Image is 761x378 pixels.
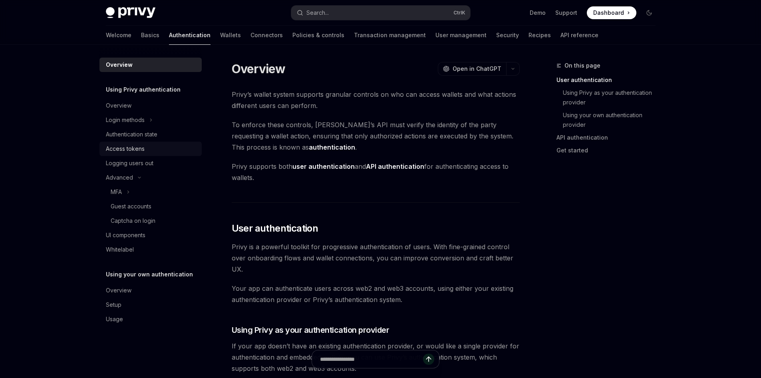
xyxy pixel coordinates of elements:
span: On this page [564,61,600,70]
div: Logging users out [106,158,153,168]
a: User authentication [556,74,662,86]
a: Dashboard [587,6,636,19]
a: Demo [530,9,546,17]
img: dark logo [106,7,155,18]
button: Toggle Login methods section [99,113,202,127]
h5: Using Privy authentication [106,85,181,94]
div: Usage [106,314,123,324]
span: Ctrl K [453,10,465,16]
strong: authentication [309,143,355,151]
h5: Using your own authentication [106,270,193,279]
a: Recipes [529,26,551,45]
strong: user authentication [292,162,355,170]
span: Using Privy as your authentication provider [232,324,389,336]
div: UI components [106,230,145,240]
a: Using your own authentication provider [556,109,662,131]
div: Overview [106,101,131,110]
span: Privy is a powerful toolkit for progressive authentication of users. With fine-grained control ov... [232,241,520,275]
span: To enforce these controls, [PERSON_NAME]’s API must verify the identity of the party requesting a... [232,119,520,153]
a: Basics [141,26,159,45]
a: Overview [99,98,202,113]
button: Toggle MFA section [99,185,202,199]
a: Usage [99,312,202,326]
span: If your app doesn’t have an existing authentication provider, or would like a single provider for... [232,340,520,374]
a: Authentication [169,26,211,45]
a: API authentication [556,131,662,144]
a: Transaction management [354,26,426,45]
a: Overview [99,58,202,72]
a: Get started [556,144,662,157]
div: Guest accounts [111,202,151,211]
div: Overview [106,60,133,70]
div: Setup [106,300,121,310]
a: Welcome [106,26,131,45]
span: Privy’s wallet system supports granular controls on who can access wallets and what actions diffe... [232,89,520,111]
a: Logging users out [99,156,202,170]
a: User management [435,26,487,45]
a: Policies & controls [292,26,344,45]
div: MFA [111,187,122,197]
div: Advanced [106,173,133,182]
a: UI components [99,228,202,242]
a: Whitelabel [99,242,202,257]
a: Access tokens [99,142,202,156]
h1: Overview [232,62,286,76]
div: Overview [106,286,131,295]
span: User authentication [232,222,318,235]
button: Open in ChatGPT [438,62,506,76]
a: Support [555,9,577,17]
button: Open search [291,6,470,20]
button: Toggle Advanced section [99,170,202,185]
div: Captcha on login [111,216,155,226]
div: Access tokens [106,144,145,154]
span: Privy supports both and for authenticating access to wallets. [232,161,520,183]
button: Toggle dark mode [643,6,656,19]
a: Setup [99,298,202,312]
input: Ask a question... [320,350,423,368]
div: Authentication state [106,130,157,139]
a: Captcha on login [99,214,202,228]
div: Search... [306,8,329,18]
div: Login methods [106,115,145,125]
a: API reference [560,26,598,45]
div: Whitelabel [106,245,134,254]
a: Security [496,26,519,45]
a: Connectors [250,26,283,45]
a: Overview [99,283,202,298]
a: Guest accounts [99,199,202,214]
span: Your app can authenticate users across web2 and web3 accounts, using either your existing authent... [232,283,520,305]
a: Using Privy as your authentication provider [556,86,662,109]
strong: API authentication [366,162,424,170]
button: Send message [423,354,434,365]
span: Dashboard [593,9,624,17]
a: Authentication state [99,127,202,142]
span: Open in ChatGPT [453,65,501,73]
a: Wallets [220,26,241,45]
